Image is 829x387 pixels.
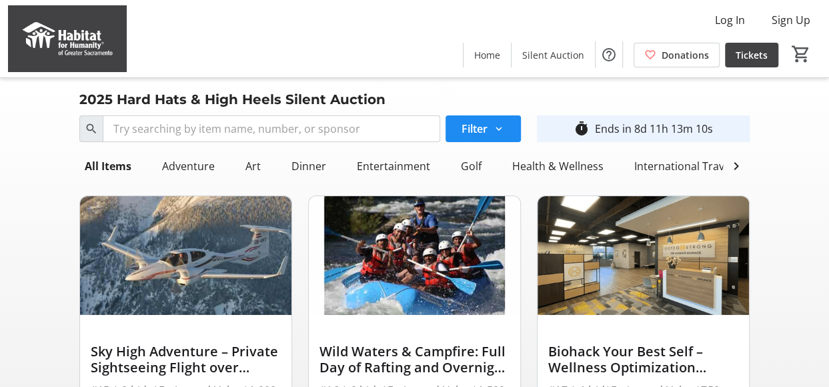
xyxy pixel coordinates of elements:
[629,153,738,179] div: International Travel
[715,12,745,28] span: Log In
[80,196,291,315] img: Sky High Adventure – Private Sightseeing Flight over Sacramento or San Francisco
[512,43,595,67] a: Silent Auction
[286,153,331,179] div: Dinner
[772,12,810,28] span: Sign Up
[507,153,609,179] div: Health & Wellness
[91,344,281,376] div: Sky High Adventure – Private Sightseeing Flight over [GEOGRAPHIC_DATA] or [GEOGRAPHIC_DATA]
[474,48,500,62] span: Home
[351,153,436,179] div: Entertainment
[574,121,590,137] mat-icon: timer_outline
[704,9,756,31] button: Log In
[464,43,511,67] a: Home
[462,121,488,137] span: Filter
[456,153,487,179] div: Golf
[103,115,440,142] input: Try searching by item name, number, or sponsor
[71,89,393,110] div: 2025 Hard Hats & High Heels Silent Auction
[319,344,510,376] div: Wild Waters & Campfire: Full Day of Rafting and Overnight Camping for Six
[736,48,768,62] span: Tickets
[240,153,266,179] div: Art
[79,153,137,179] div: All Items
[596,41,622,68] button: Help
[789,42,813,66] button: Cart
[595,121,713,137] div: Ends in 8d 11h 13m 10s
[157,153,220,179] div: Adventure
[446,115,521,142] button: Filter
[725,43,778,67] a: Tickets
[8,5,127,72] img: Habitat for Humanity of Greater Sacramento's Logo
[634,43,720,67] a: Donations
[309,196,520,315] img: Wild Waters & Campfire: Full Day of Rafting and Overnight Camping for Six
[522,48,584,62] span: Silent Auction
[548,344,738,376] div: Biohack Your Best Self – Wellness Optimization Experience
[761,9,821,31] button: Sign Up
[662,48,709,62] span: Donations
[538,196,749,315] img: Biohack Your Best Self – Wellness Optimization Experience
